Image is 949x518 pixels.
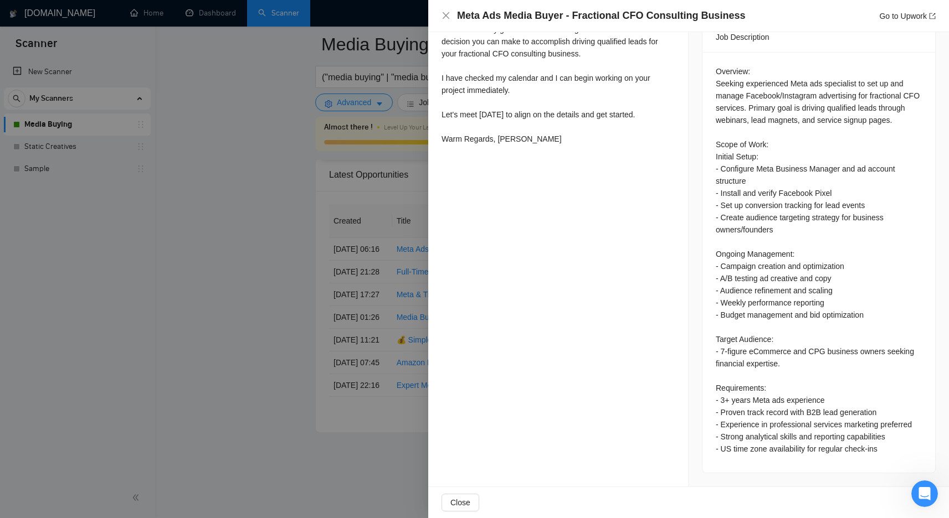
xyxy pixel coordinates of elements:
[716,65,922,455] div: Overview: Seeking experienced Meta ads specialist to set up and manage Facebook/Instagram adverti...
[929,13,936,19] span: export
[442,11,450,20] button: Close
[911,480,938,507] iframe: Intercom live chat
[442,11,450,20] span: close
[442,494,479,511] button: Close
[716,22,922,52] div: Job Description
[457,9,745,23] h4: Meta Ads Media Buyer - Fractional CFO Consulting Business
[450,496,470,509] span: Close
[879,12,936,20] a: Go to Upworkexport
